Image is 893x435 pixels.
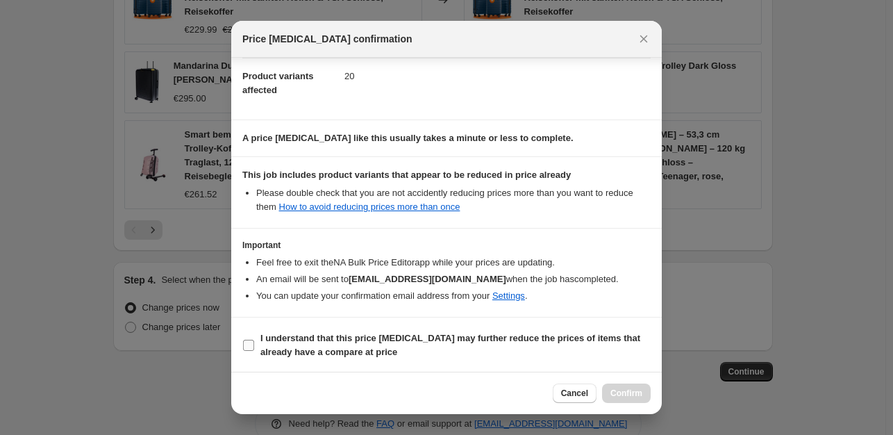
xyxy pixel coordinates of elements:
[553,384,596,403] button: Cancel
[256,272,651,286] li: An email will be sent to when the job has completed .
[344,58,651,95] dd: 20
[242,32,412,46] span: Price [MEDICAL_DATA] confirmation
[349,274,506,284] b: [EMAIL_ADDRESS][DOMAIN_NAME]
[634,29,653,49] button: Close
[242,71,314,95] span: Product variants affected
[256,256,651,270] li: Feel free to exit the NA Bulk Price Editor app while your prices are updating.
[561,388,588,399] span: Cancel
[242,240,651,251] h3: Important
[242,133,574,143] b: A price [MEDICAL_DATA] like this usually takes a minute or less to complete.
[242,170,571,180] b: This job includes product variants that appear to be reduced in price already
[279,202,460,212] a: How to avoid reducing prices more than once
[256,186,651,214] li: Please double check that you are not accidently reducing prices more than you want to reduce them
[256,289,651,303] li: You can update your confirmation email address from your .
[260,333,640,357] b: I understand that this price [MEDICAL_DATA] may further reduce the prices of items that already h...
[492,290,525,301] a: Settings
